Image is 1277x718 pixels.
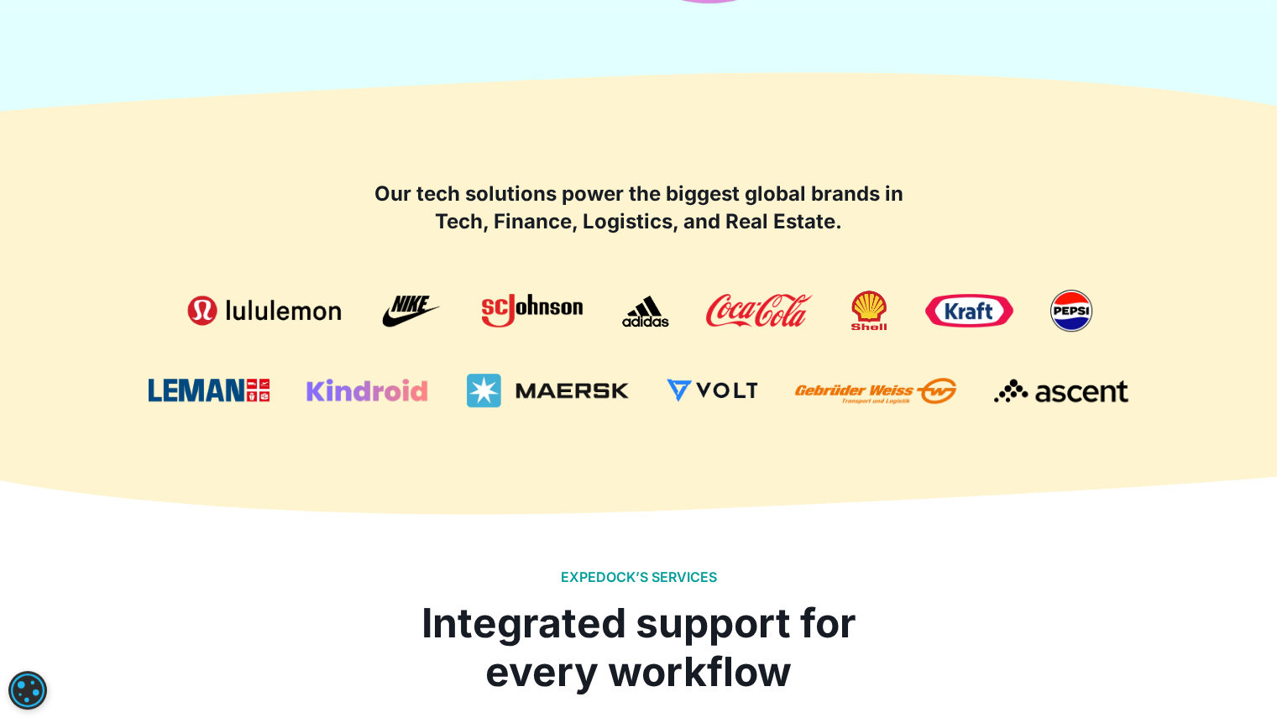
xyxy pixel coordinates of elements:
img: Ascent Logo [994,378,1128,404]
h2: EXPEDOCK’S SERVICES [560,569,716,585]
img: Pepsi Logo [1050,290,1092,332]
div: Integrated support for every workflow [407,599,869,695]
iframe: Chat Widget [1193,637,1277,718]
img: Gebruder Weiss Logo [795,378,957,404]
img: adidas logo [620,294,669,328]
img: Lululemon Logo [185,294,344,328]
img: Shell Logo [850,290,887,332]
img: SC Johnson Logo [482,294,583,328]
img: Coca-Cola Logo [706,294,812,328]
img: nike logo [382,294,444,328]
img: Kraft Logo [925,294,1013,328]
img: Volt Logo [667,379,757,402]
img: Leman Logo [149,379,269,402]
img: Maersk Logo [467,374,629,407]
h2: Our tech solutions power the biggest global brands in Tech, Finance, Logistics, and Real Estate. [362,180,916,236]
img: Kindroid Logo [306,379,428,402]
